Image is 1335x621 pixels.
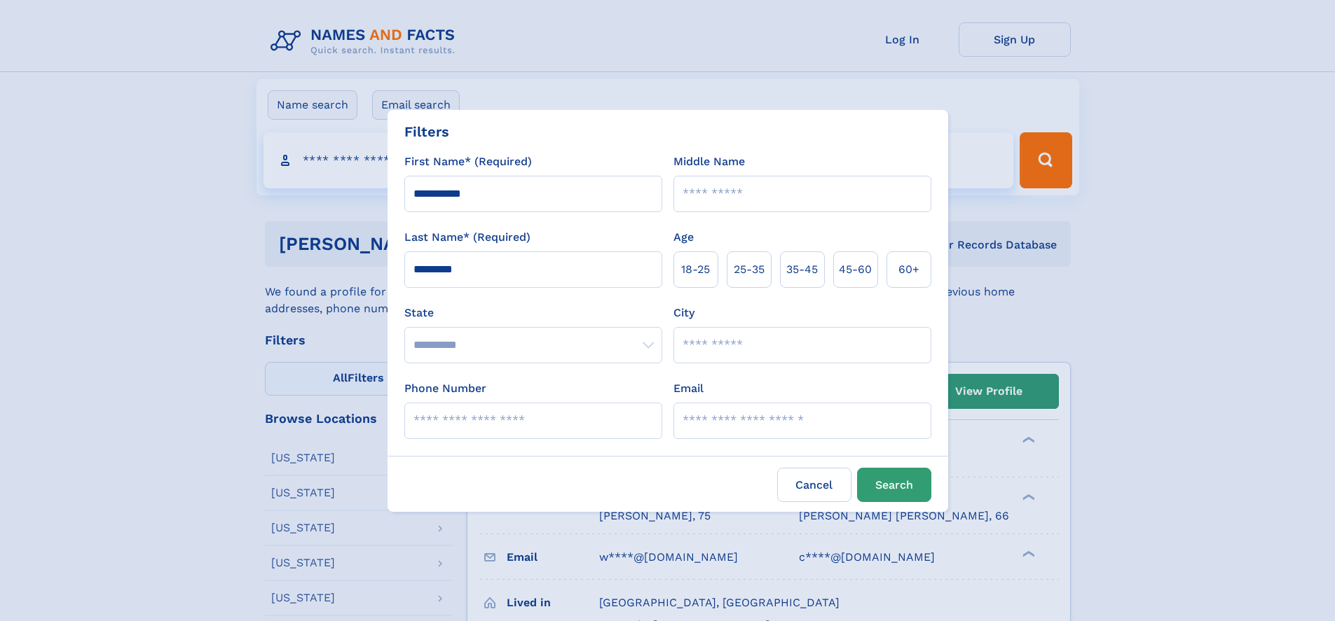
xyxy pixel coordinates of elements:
[404,229,530,246] label: Last Name* (Required)
[673,229,694,246] label: Age
[673,380,704,397] label: Email
[898,261,919,278] span: 60+
[681,261,710,278] span: 18‑25
[673,153,745,170] label: Middle Name
[839,261,872,278] span: 45‑60
[404,305,662,321] label: State
[404,153,532,170] label: First Name* (Required)
[404,380,486,397] label: Phone Number
[404,121,449,142] div: Filters
[734,261,765,278] span: 25‑35
[777,468,851,502] label: Cancel
[673,305,694,321] label: City
[786,261,818,278] span: 35‑45
[857,468,931,502] button: Search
